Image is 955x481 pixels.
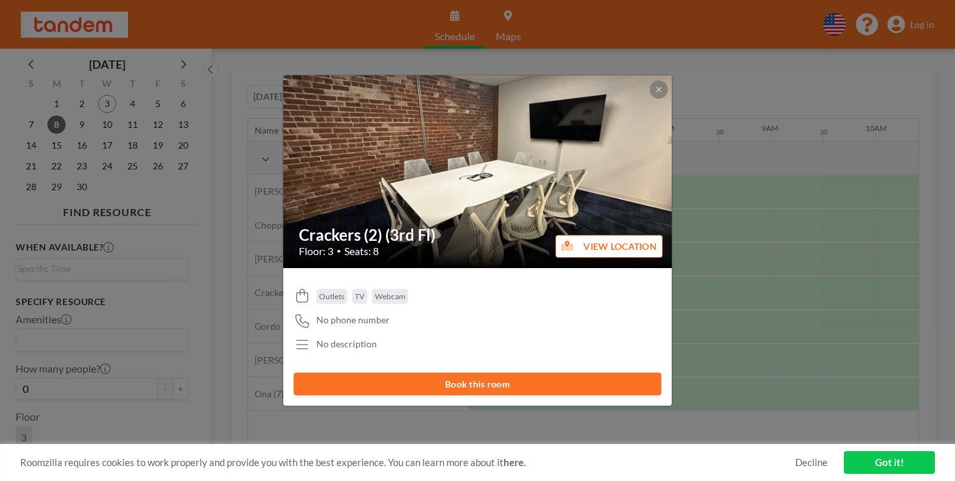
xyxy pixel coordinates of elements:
span: TV [355,291,364,301]
button: VIEW LOCATION [555,235,663,258]
div: No description [316,338,377,350]
a: Decline [795,456,828,469]
span: Seats: 8 [344,245,379,258]
span: Roomzilla requires cookies to work properly and provide you with the best experience. You can lea... [20,456,795,469]
a: Got it! [844,451,935,474]
span: Outlets [319,291,344,301]
span: Webcam [375,291,405,301]
img: 537.jpg [283,25,673,317]
span: Floor: 3 [299,245,333,258]
h2: Crackers (2) (3rd Fl) [299,225,657,245]
span: • [337,246,341,256]
span: No phone number [316,314,390,326]
a: here. [503,456,526,468]
button: Book this room [294,373,661,395]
